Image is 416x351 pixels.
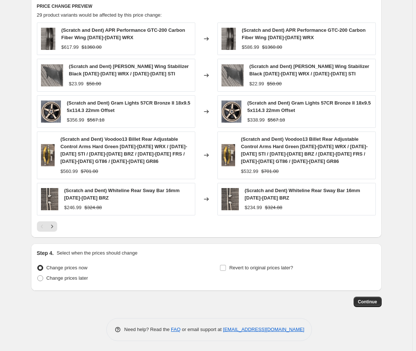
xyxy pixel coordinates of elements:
span: Change prices now [47,265,87,270]
span: 29 product variants would be affected by this price change: [37,12,162,18]
strike: $58.00 [86,80,101,88]
span: (Scratch and Dent) Voodoo13 Billet Rear Adjustable Control Arms Hard Green [DATE]-[DATE] WRX / [D... [61,136,187,164]
img: scratch-and-dent-gram-lights-57cr-bronze-ii-18x95-5x1143-38mm-offset-2015-2024-wrx-2011-2021-sti-... [221,100,242,123]
div: $234.99 [245,204,262,211]
span: (Scratch and Dent) Gram Lights 57CR Bronze II 18x9.5 5x114.3 22mm Offset [247,100,371,113]
strike: $567.18 [268,116,285,124]
button: Continue [354,297,382,307]
img: scratch-and-dent-perrin-wing-stabilizer-black-2015-2021-wrx-2015-2021-sti-psp-bdy-103bk-sad-1233-... [221,64,244,86]
div: $532.99 [241,168,258,175]
strike: $58.00 [267,80,282,88]
div: $586.99 [242,44,259,51]
h2: Step 4. [37,249,54,257]
span: (Scratch and Dent) [PERSON_NAME] Wing Stabilizer Black [DATE]-[DATE] WRX / [DATE]-[DATE] STI [69,64,189,76]
strike: $324.88 [85,204,102,211]
strike: $701.00 [81,168,98,175]
span: (Scratch and Dent) Whiteline Rear Sway Bar 16mm [DATE]-[DATE] BRZ [245,188,360,201]
img: scratch-and-dent-whiteline-rear-sway-bar-16mm-2022-2024-brz-btr105z-sad-1245-8817503_80x.png [41,188,58,210]
strike: $701.00 [261,168,279,175]
div: $617.99 [61,44,79,51]
span: (Scratch and Dent) APR Performance GTC-200 Carbon Fiber Wing [DATE]-[DATE] WRX [61,27,185,40]
span: (Scratch and Dent) Gram Lights 57CR Bronze II 18x9.5 5x114.3 22mm Offset [67,100,190,113]
div: $356.99 [67,116,84,124]
img: scratch-and-dent-apr-performance-gtc-200-carbon-fiber-wing-2022-2024-wrx-as-105982-sad-1231-96243... [221,28,236,50]
span: Revert to original prices later? [229,265,293,270]
img: scratch-and-dent-gram-lights-57cr-bronze-ii-18x95-5x1143-38mm-offset-2015-2024-wrx-2011-2021-sti-... [41,100,61,123]
a: FAQ [171,327,181,332]
div: $560.99 [61,168,78,175]
div: $338.99 [247,116,265,124]
a: [EMAIL_ADDRESS][DOMAIN_NAME] [223,327,304,332]
img: scratch-and-dent-whiteline-rear-sway-bar-16mm-2022-2024-brz-btr105z-sad-1245-8817503_80x.png [221,188,239,210]
span: Change prices later [47,275,88,281]
span: Need help? Read the [124,327,171,332]
img: Screenshot2025-07-02at3.11.49PM_80x.png [221,144,235,166]
span: Continue [358,299,377,305]
div: $22.99 [250,80,264,88]
strike: $1360.00 [82,44,102,51]
nav: Pagination [37,221,57,232]
p: Select when the prices should change [56,249,137,257]
span: (Scratch and Dent) [PERSON_NAME] Wing Stabilizer Black [DATE]-[DATE] WRX / [DATE]-[DATE] STI [250,64,369,76]
span: or email support at [181,327,223,332]
strike: $567.18 [87,116,104,124]
h6: PRICE CHANGE PREVIEW [37,3,376,9]
strike: $324.88 [265,204,282,211]
img: Screenshot2025-07-02at3.11.49PM_80x.png [41,144,55,166]
img: scratch-and-dent-apr-performance-gtc-200-carbon-fiber-wing-2022-2024-wrx-as-105982-sad-1231-96243... [41,28,55,50]
div: $23.99 [69,80,84,88]
span: (Scratch and Dent) APR Performance GTC-200 Carbon Fiber Wing [DATE]-[DATE] WRX [242,27,365,40]
button: Next [47,221,57,232]
span: (Scratch and Dent) Voodoo13 Billet Rear Adjustable Control Arms Hard Green [DATE]-[DATE] WRX / [D... [241,136,368,164]
img: scratch-and-dent-perrin-wing-stabilizer-black-2015-2021-wrx-2015-2021-sti-psp-bdy-103bk-sad-1233-... [41,64,63,86]
span: (Scratch and Dent) Whiteline Rear Sway Bar 16mm [DATE]-[DATE] BRZ [64,188,180,201]
strike: $1360.00 [262,44,282,51]
div: $246.99 [64,204,82,211]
